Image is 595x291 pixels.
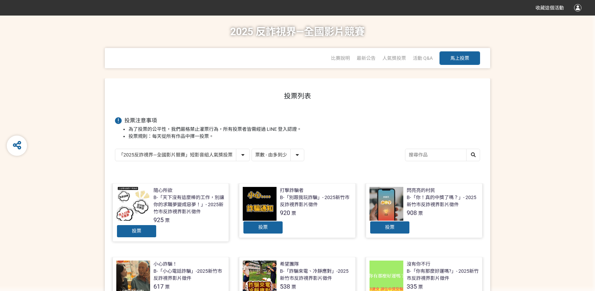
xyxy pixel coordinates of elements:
[124,117,157,124] span: 投票注意事項
[385,224,395,230] span: 投票
[153,216,164,223] span: 925
[153,187,172,194] div: 隨心所欲
[291,284,296,290] span: 票
[450,55,469,61] span: 馬上投票
[439,51,480,65] button: 馬上投票
[382,55,406,61] span: 人氣獎投票
[153,283,164,290] span: 617
[128,133,480,140] li: 投票規則：每天從所有作品中擇一投票。
[280,187,304,194] div: 打擊詐騙者
[407,194,479,208] div: B-「你！真的中獎了嗎？」- 2025新竹市反詐視界影片徵件
[418,284,423,290] span: 票
[407,261,430,268] div: 沒有你不行
[280,268,352,282] div: B-「詐騙來電、冷靜應對」-2025新竹市反詐視界影片徵件
[153,261,177,268] div: 小心詐騙！
[407,268,479,282] div: B-「你有那麼好運嗎?」- 2025新竹市反詐視界影片徵件
[291,211,296,216] span: 票
[165,284,170,290] span: 票
[153,268,225,282] div: B-「小心電話詐騙」-2025新竹市反詐視界影片徵件
[230,16,365,48] h1: 2025 反詐視界—全國影片競賽
[153,194,225,215] div: B-「天下沒有這麼棒的工作，別讓你的求職夢變成惡夢！」- 2025新竹市反詐視界影片徵件
[331,55,350,61] a: 比賽說明
[366,183,482,238] a: 閃亮亮的村民B-「你！真的中獎了嗎？」- 2025新竹市反詐視界影片徵件908票投票
[280,261,299,268] div: 希望團隊
[128,126,480,133] li: 為了投票的公平性，我們嚴格禁止灌票行為，所有投票者皆需經過 LINE 登入認證。
[405,149,480,161] input: 搜尋作品
[413,55,433,61] a: 活動 Q&A
[407,209,417,216] span: 908
[280,283,290,290] span: 538
[535,5,564,10] span: 收藏這個活動
[132,228,141,234] span: 投票
[407,283,417,290] span: 335
[280,194,352,208] div: B-「別跟我玩詐騙」- 2025新竹市反詐視界影片徵件
[407,187,435,194] div: 閃亮亮的村民
[258,224,268,230] span: 投票
[357,55,376,61] a: 最新公告
[239,183,356,238] a: 打擊詐騙者B-「別跟我玩詐騙」- 2025新竹市反詐視界影片徵件920票投票
[113,183,229,242] a: 隨心所欲B-「天下沒有這麼棒的工作，別讓你的求職夢變成惡夢！」- 2025新竹市反詐視界影片徵件925票投票
[418,211,423,216] span: 票
[280,209,290,216] span: 920
[115,92,480,100] h1: 投票列表
[165,218,170,223] span: 票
